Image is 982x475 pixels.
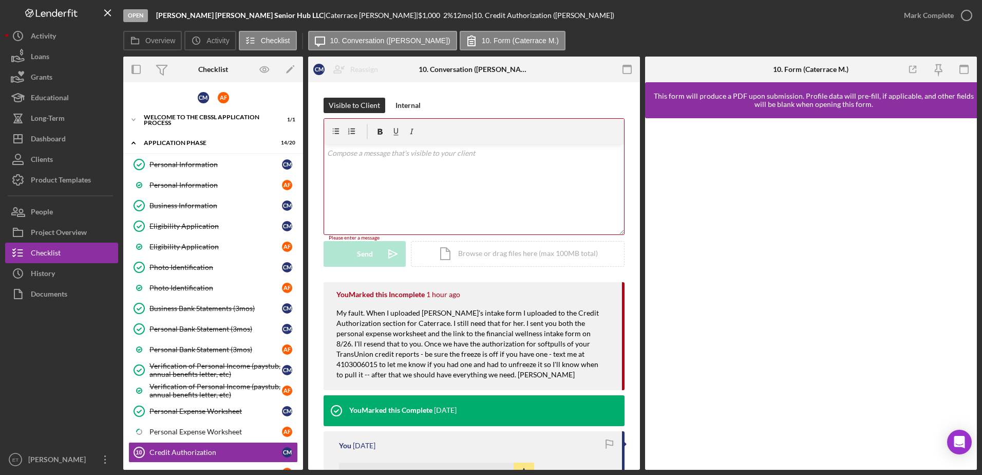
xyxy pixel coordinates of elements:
[282,427,292,437] div: A F
[149,160,282,169] div: Personal Information
[128,175,298,195] a: Personal InformationAF
[357,241,373,267] div: Send
[282,180,292,190] div: A F
[123,9,148,22] div: Open
[453,11,471,20] div: 12 mo
[149,407,282,415] div: Personal Expense Worksheet
[282,200,292,211] div: C M
[324,98,385,113] button: Visible to Client
[282,406,292,416] div: C M
[144,140,270,146] div: Application Phase
[339,442,351,450] div: You
[282,447,292,458] div: C M
[282,344,292,355] div: A F
[149,181,282,189] div: Personal Information
[128,360,298,380] a: Verification of Personal Income (paystub, annual benefits letter, etc)CM
[149,202,282,210] div: Business Information
[277,140,295,146] div: 14 / 20
[156,11,324,20] b: [PERSON_NAME] [PERSON_NAME] Senior Hub LLC
[26,449,92,472] div: [PERSON_NAME]
[282,324,292,334] div: C M
[149,222,282,230] div: Eligibility Application
[350,59,378,80] div: Reassign
[482,36,559,45] label: 10. Form (Caterrace M.)
[773,65,848,74] div: 10. Form (Caterrace M.)
[136,449,142,455] tspan: 10
[128,401,298,422] a: Personal Expense WorksheetCM
[149,362,282,378] div: Verification of Personal Income (paystub, annual benefits letter, etc)
[149,263,282,271] div: Photo Identification
[277,117,295,123] div: 1 / 1
[336,290,425,299] div: You Marked this Incomplete
[128,216,298,236] a: Eligibility ApplicationCM
[198,65,228,74] div: Checklist
[128,278,298,298] a: Photo IdentificationAF
[947,430,972,454] div: Open Intercom Messenger
[282,159,292,170] div: C M
[149,304,282,313] div: Business Bank Statements (3mos)
[308,31,457,50] button: 10. Conversation ([PERSON_NAME])
[206,36,229,45] label: Activity
[330,36,450,45] label: 10. Conversation ([PERSON_NAME])
[894,5,977,26] button: Mark Complete
[471,11,614,20] div: | 10. Credit Authorization ([PERSON_NAME])
[128,257,298,278] a: Photo IdentificationCM
[128,319,298,339] a: Personal Bank Statement (3mos)CM
[282,262,292,272] div: C M
[145,36,175,45] label: Overview
[329,98,380,113] div: Visible to Client
[308,59,388,80] button: CMReassign
[149,382,282,399] div: Verification of Personal Income (paystub, annual benefits letter, etc)
[655,129,968,460] iframe: Lenderfit form
[282,283,292,293] div: A F
[149,448,282,456] div: Credit Authorization
[282,303,292,314] div: C M
[156,11,326,20] div: |
[128,298,298,319] a: Business Bank Statements (3mos)CM
[336,308,612,390] div: My fault. When I uploaded [PERSON_NAME]'s intake form I uploaded to the Credit Authorization sect...
[149,243,282,251] div: Eligibility Application
[128,442,298,463] a: 10Credit AuthorizationCM
[5,449,118,470] button: ET[PERSON_NAME]
[128,154,298,175] a: Personal InformationCM
[184,31,236,50] button: Activity
[282,365,292,375] div: C M
[149,345,282,354] div: Personal Bank Statement (3mos)
[418,11,440,20] span: $1,000
[149,284,282,292] div: Photo Identification
[443,11,453,20] div: 2 %
[198,92,209,103] div: C M
[128,339,298,360] a: Personal Bank Statement (3mos)AF
[144,114,270,126] div: Welcome to the CBSSL Application Process
[419,65,529,74] div: 10. Conversation ([PERSON_NAME])
[128,195,298,216] a: Business InformationCM
[434,406,457,414] time: 2025-08-29 16:36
